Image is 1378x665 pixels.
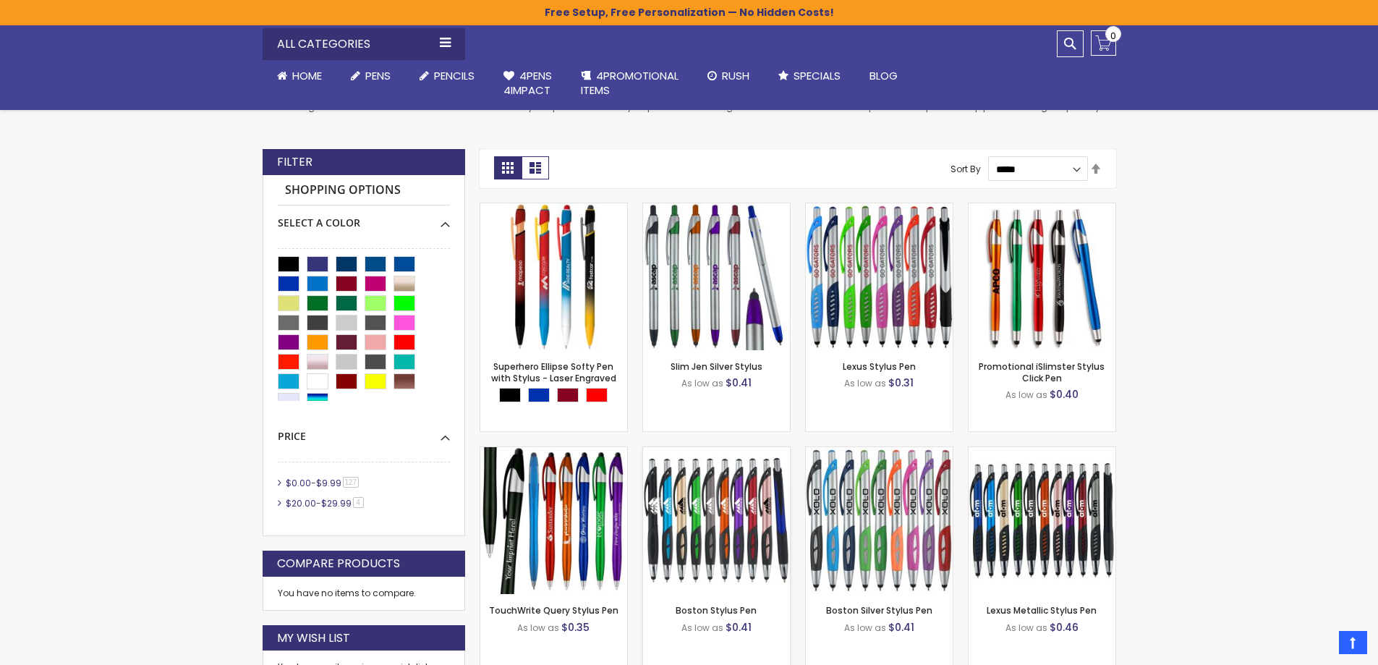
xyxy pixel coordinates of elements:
[489,60,566,107] a: 4Pens4impact
[277,556,400,572] strong: Compare Products
[278,206,450,230] div: Select A Color
[969,446,1115,459] a: Lexus Metallic Stylus Pen
[969,203,1115,215] a: Promotional iSlimster Stylus Click Pen
[826,604,932,617] a: Boston Silver Stylus Pen
[557,388,579,402] div: Burgundy
[806,447,953,594] img: Boston Silver Stylus Pen
[681,622,723,634] span: As low as
[643,446,790,459] a: Boston Stylus Pen
[643,203,790,350] img: Slim Jen Silver Stylus
[1091,30,1116,56] a: 0
[1050,620,1079,635] span: $0.46
[321,497,352,509] span: $29.99
[855,60,912,92] a: Blog
[950,163,981,175] label: Sort By
[499,388,521,402] div: Black
[726,376,752,390] span: $0.41
[888,620,914,635] span: $0.41
[343,477,360,488] span: 127
[1339,631,1367,654] a: Top
[336,60,405,92] a: Pens
[517,622,559,634] span: As low as
[676,604,757,617] a: Boston Stylus Pen
[843,360,916,373] a: Lexus Stylus Pen
[434,68,475,83] span: Pencils
[528,388,550,402] div: Blue
[480,447,627,594] img: TouchWrite Query Stylus Pen
[806,203,953,350] img: Lexus Stylus Pen
[365,68,391,83] span: Pens
[969,447,1115,594] img: Lexus Metallic Stylus Pen
[987,604,1097,617] a: Lexus Metallic Stylus Pen
[722,68,749,83] span: Rush
[277,154,312,170] strong: Filter
[681,377,723,389] span: As low as
[263,60,336,92] a: Home
[316,477,341,489] span: $9.99
[282,497,369,509] a: $20.00-$29.994
[969,203,1115,350] img: Promotional iSlimster Stylus Click Pen
[292,68,322,83] span: Home
[480,203,627,215] a: Superhero Ellipse Softy Pen with Stylus - Laser Engraved
[794,68,841,83] span: Specials
[581,68,679,98] span: 4PROMOTIONAL ITEMS
[844,622,886,634] span: As low as
[494,156,522,179] strong: Grid
[671,360,762,373] a: Slim Jen Silver Stylus
[1005,389,1047,401] span: As low as
[586,388,608,402] div: Red
[561,620,590,635] span: $0.35
[263,28,465,60] div: All Categories
[480,203,627,350] img: Superhero Ellipse Softy Pen with Stylus - Laser Engraved
[503,68,552,98] span: 4Pens 4impact
[643,447,790,594] img: Boston Stylus Pen
[726,620,752,635] span: $0.41
[278,419,450,444] div: Price
[1050,387,1079,402] span: $0.40
[979,360,1105,384] a: Promotional iSlimster Stylus Click Pen
[566,60,693,107] a: 4PROMOTIONALITEMS
[277,630,350,646] strong: My Wish List
[282,477,365,489] a: $0.00-$9.99127
[491,360,616,384] a: Superhero Ellipse Softy Pen with Stylus - Laser Engraved
[353,497,364,508] span: 4
[693,60,764,92] a: Rush
[286,497,316,509] span: $20.00
[286,477,311,489] span: $0.00
[1005,622,1047,634] span: As low as
[869,68,898,83] span: Blog
[263,577,465,611] div: You have no items to compare.
[1110,29,1116,43] span: 0
[764,60,855,92] a: Specials
[489,604,618,617] a: TouchWrite Query Stylus Pen
[480,446,627,459] a: TouchWrite Query Stylus Pen
[405,60,489,92] a: Pencils
[643,203,790,215] a: Slim Jen Silver Stylus
[278,175,450,206] strong: Shopping Options
[806,203,953,215] a: Lexus Stylus Pen
[844,377,886,389] span: As low as
[806,446,953,459] a: Boston Silver Stylus Pen
[888,376,914,390] span: $0.31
